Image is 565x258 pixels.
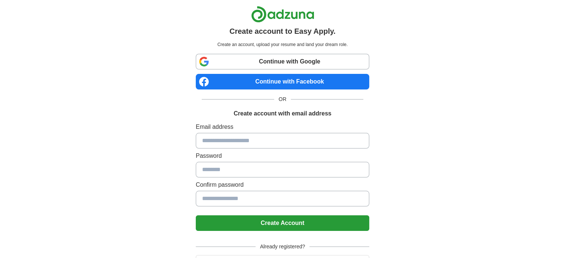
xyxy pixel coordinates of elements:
[196,54,369,69] a: Continue with Google
[196,151,369,160] label: Password
[196,180,369,189] label: Confirm password
[196,74,369,89] a: Continue with Facebook
[251,6,314,23] img: Adzuna logo
[196,123,369,131] label: Email address
[274,95,291,103] span: OR
[234,109,331,118] h1: Create account with email address
[196,215,369,231] button: Create Account
[197,41,368,48] p: Create an account, upload your resume and land your dream role.
[256,243,309,251] span: Already registered?
[230,26,336,37] h1: Create account to Easy Apply.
